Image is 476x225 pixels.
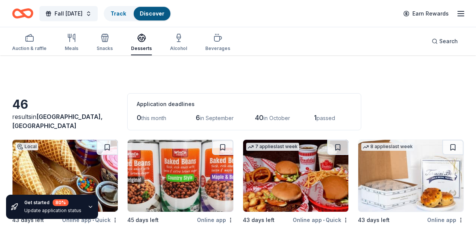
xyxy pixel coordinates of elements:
span: 6 [196,114,200,122]
div: Alcohol [170,45,187,52]
div: 7 applies last week [246,143,299,151]
div: 80 % [53,199,69,206]
button: Beverages [205,30,230,55]
span: Search [439,37,458,46]
div: Auction & raffle [12,45,47,52]
div: 45 days left [127,216,159,225]
div: Update application status [24,208,81,214]
a: Track [111,10,126,17]
span: this month [141,115,166,121]
div: Beverages [205,45,230,52]
button: Snacks [97,30,113,55]
div: Meals [65,45,78,52]
a: Discover [140,10,164,17]
img: Image for Little Calf Creamery and Cafe [12,140,118,212]
img: Image for WinCo Foods [128,140,233,212]
button: Meals [65,30,78,55]
span: Fall [DATE] [55,9,83,18]
span: in [12,113,103,130]
span: in September [200,115,234,121]
span: 40 [255,114,264,122]
div: Application deadlines [137,100,352,109]
div: 43 days left [358,216,390,225]
a: Home [12,5,33,22]
span: • [323,217,325,223]
span: [GEOGRAPHIC_DATA], [GEOGRAPHIC_DATA] [12,113,103,130]
span: 1 [314,114,317,122]
div: Local [16,143,38,150]
div: 8 applies last week [361,143,414,151]
button: TrackDiscover [104,6,171,21]
button: Alcohol [170,30,187,55]
div: Online app [427,215,464,225]
a: Earn Rewards [399,7,453,20]
div: Get started [24,199,81,206]
div: Online app [197,215,234,225]
div: Snacks [97,45,113,52]
div: Online app Quick [293,215,349,225]
button: Search [426,34,464,49]
div: 43 days left [243,216,275,225]
img: Image for Termini Brothers Bakery [358,140,464,212]
div: results [12,112,118,130]
button: Auction & raffle [12,30,47,55]
div: 46 [12,97,118,112]
div: Desserts [131,45,152,52]
span: passed [317,115,335,121]
span: 0 [137,114,141,122]
span: in October [264,115,290,121]
button: Desserts [131,30,152,55]
button: Fall [DATE] [39,6,98,21]
img: Image for Freddy's Frozen Custard & Steakburgers [243,140,348,212]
